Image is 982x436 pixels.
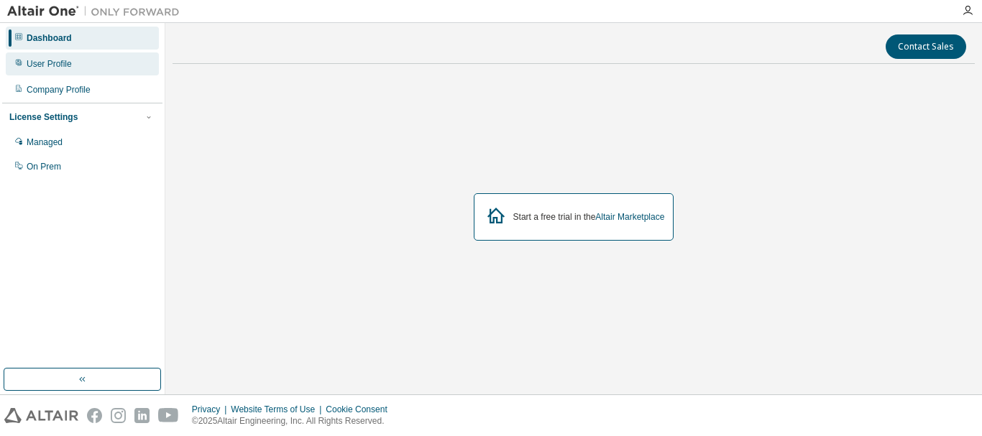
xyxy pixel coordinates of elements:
div: Cookie Consent [326,404,395,415]
div: User Profile [27,58,72,70]
div: Company Profile [27,84,91,96]
img: facebook.svg [87,408,102,423]
div: Managed [27,136,63,148]
div: Privacy [192,404,231,415]
button: Contact Sales [886,34,966,59]
img: instagram.svg [111,408,126,423]
div: On Prem [27,161,61,172]
img: altair_logo.svg [4,408,78,423]
div: Dashboard [27,32,72,44]
a: Altair Marketplace [595,212,664,222]
div: License Settings [9,111,78,123]
div: Website Terms of Use [231,404,326,415]
img: Altair One [7,4,187,19]
p: © 2025 Altair Engineering, Inc. All Rights Reserved. [192,415,396,427]
img: linkedin.svg [134,408,150,423]
div: Start a free trial in the [513,211,665,223]
img: youtube.svg [158,408,179,423]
